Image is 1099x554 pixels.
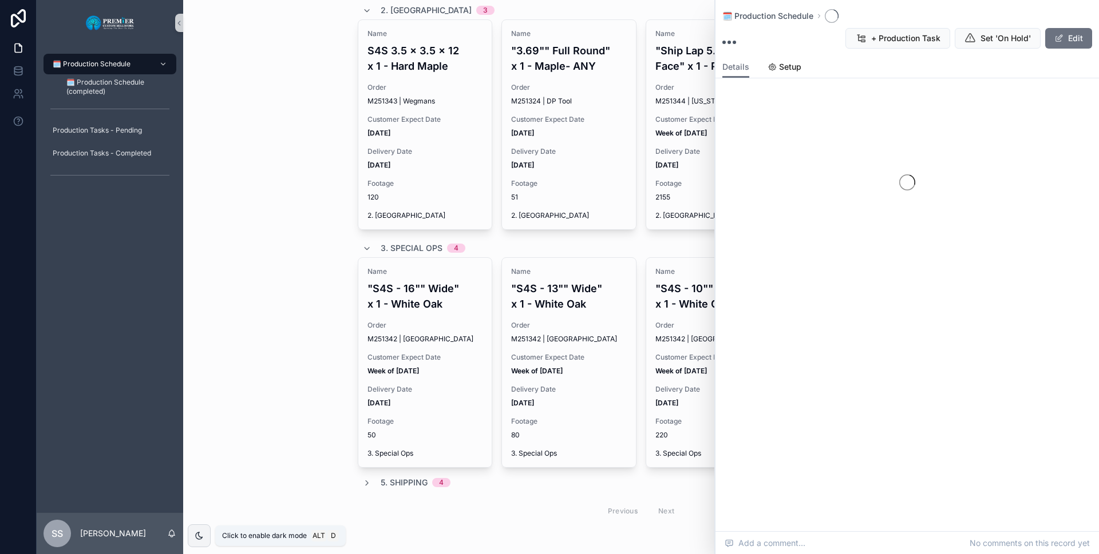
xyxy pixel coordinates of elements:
span: Footage [367,179,483,188]
a: Name"S4S - 13"" Wide" x 1 - White OakOrderM251342 | [GEOGRAPHIC_DATA]Customer Expect DateWeek of ... [501,257,637,468]
span: M251344 | [US_STATE] Hardwoods [655,97,769,106]
p: [PERSON_NAME] [80,528,146,539]
span: 220 [655,431,771,440]
a: Name"S4S - 10"" Wide" x 1 - White OakOrderM251342 | [GEOGRAPHIC_DATA]Customer Expect DateWeek of ... [646,257,781,468]
span: Order [367,83,483,92]
button: Set 'On Hold' [955,28,1041,49]
span: Footage [511,417,627,426]
strong: [DATE] [511,129,534,137]
span: Order [367,321,483,330]
span: No comments on this record yet [970,537,1090,549]
span: Name [655,29,771,38]
span: Customer Expect Date [511,115,627,124]
span: 3. Special Ops [655,449,771,458]
span: D [329,531,338,540]
span: Setup [779,61,801,73]
strong: [DATE] [367,161,390,169]
h4: "S4S - 16"" Wide" x 1 - White Oak [367,281,483,312]
span: M251343 | Wegmans [367,97,435,106]
span: + Production Task [871,33,940,44]
span: 3. Special Ops [381,242,442,254]
strong: Week of [DATE] [655,366,707,375]
span: 2. [GEOGRAPHIC_DATA] [655,211,771,220]
span: 120 [367,193,483,202]
a: Setup [768,57,801,79]
strong: Week of [DATE] [511,366,563,375]
span: Details [722,61,749,73]
span: Name [367,267,483,276]
div: 3 [483,6,488,15]
span: Footage [655,417,771,426]
div: 4 [439,478,444,487]
div: scrollable content [37,46,183,199]
span: 🗓️ Production Schedule (completed) [66,78,165,96]
span: M251342 | [GEOGRAPHIC_DATA] [367,334,473,344]
a: Name"S4S - 16"" Wide" x 1 - White OakOrderM251342 | [GEOGRAPHIC_DATA]Customer Expect DateWeek of ... [358,257,493,468]
span: Order [511,321,627,330]
span: 2. [GEOGRAPHIC_DATA] [511,211,627,220]
strong: Week of [DATE] [655,129,707,137]
img: App logo [85,14,135,32]
span: Name [367,29,483,38]
a: 🗓️ Production Schedule [722,10,813,22]
span: 51 [511,193,627,202]
a: Production Tasks - Pending [44,120,176,141]
a: Name"Ship Lap 5.125"" Face" x 1 - PoplarOrderM251344 | [US_STATE] HardwoodsCustomer Expect DateWe... [646,19,781,230]
span: M251342 | [GEOGRAPHIC_DATA] [511,334,617,344]
span: 2. [GEOGRAPHIC_DATA] [367,211,483,220]
strong: [DATE] [655,161,678,169]
span: Order [655,321,771,330]
span: Delivery Date [655,147,771,156]
strong: [DATE] [367,398,390,407]
h4: "S4S - 10"" Wide" x 1 - White Oak [655,281,771,312]
strong: [DATE] [655,398,678,407]
span: Alt [313,531,325,540]
span: 5. Shipping [381,477,428,488]
span: Order [655,83,771,92]
span: 3. Special Ops [367,449,483,458]
span: Production Tasks - Completed [53,149,151,158]
span: Delivery Date [511,147,627,156]
a: 🗓️ Production Schedule [44,54,176,74]
span: 2. [GEOGRAPHIC_DATA] [381,5,472,16]
span: Customer Expect Date [367,353,483,362]
span: Delivery Date [367,147,483,156]
span: M251342 | [GEOGRAPHIC_DATA] [655,334,761,344]
strong: Week of [DATE] [367,366,419,375]
span: Footage [367,417,483,426]
span: 3. Special Ops [511,449,627,458]
span: Name [511,267,627,276]
h4: "Ship Lap 5.125"" Face" x 1 - Poplar [655,43,771,74]
span: Click to enable dark mode [222,531,307,540]
span: Production Tasks - Pending [53,126,142,135]
span: Customer Expect Date [511,353,627,362]
span: Delivery Date [655,385,771,394]
button: + Production Task [845,28,950,49]
a: NameS4S 3.5 x 3.5 x 12 x 1 - Hard MapleOrderM251343 | WegmansCustomer Expect Date[DATE]Delivery D... [358,19,493,230]
span: Footage [511,179,627,188]
span: 50 [367,431,483,440]
h4: "3.69"" Full Round" x 1 - Maple- ANY [511,43,627,74]
span: Footage [655,179,771,188]
span: Name [655,267,771,276]
strong: [DATE] [511,398,534,407]
h4: S4S 3.5 x 3.5 x 12 x 1 - Hard Maple [367,43,483,74]
a: Production Tasks - Completed [44,143,176,164]
strong: [DATE] [367,129,390,137]
span: Name [511,29,627,38]
button: Edit [1045,28,1092,49]
span: 80 [511,431,627,440]
a: 🗓️ Production Schedule (completed) [57,77,176,97]
span: Delivery Date [367,385,483,394]
span: Add a comment... [725,537,805,549]
a: Name"3.69"" Full Round" x 1 - Maple- ANYOrderM251324 | DP ToolCustomer Expect Date[DATE]Delivery ... [501,19,637,230]
span: Customer Expect Date [655,115,771,124]
a: Details [722,57,749,78]
span: Order [511,83,627,92]
span: Delivery Date [511,385,627,394]
span: 🗓️ Production Schedule [53,59,131,69]
strong: [DATE] [511,161,534,169]
span: SS [52,527,63,540]
span: Set 'On Hold' [981,33,1031,44]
